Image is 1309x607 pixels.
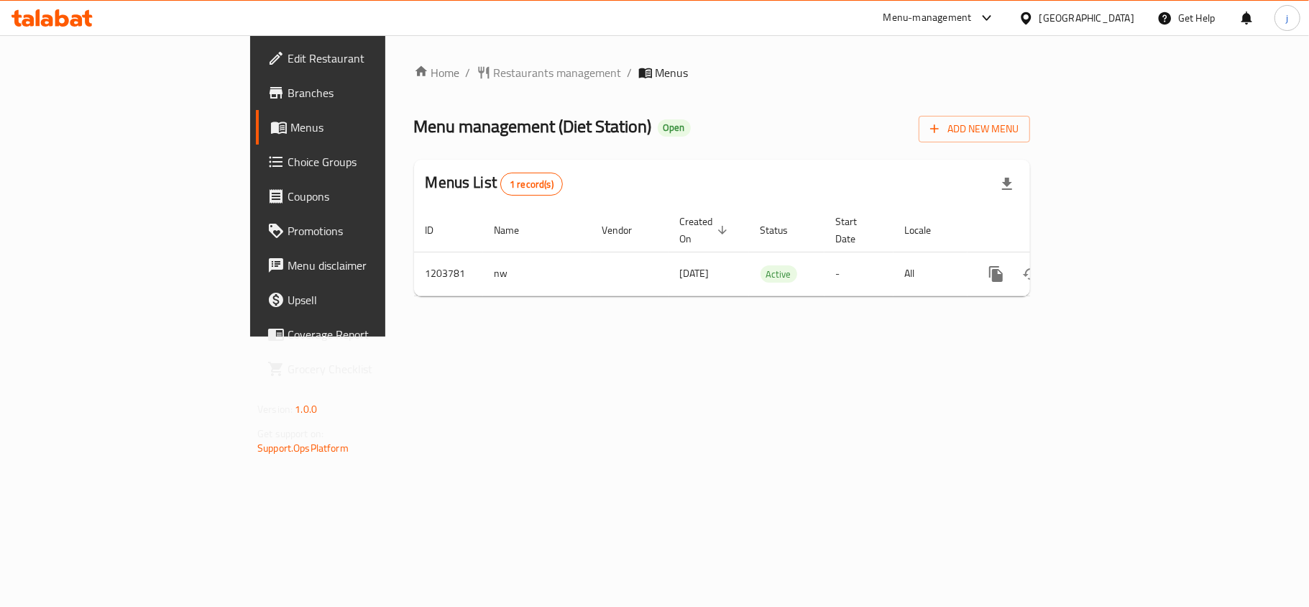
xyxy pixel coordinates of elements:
[905,222,950,239] span: Locale
[414,110,652,142] span: Menu management ( Diet Station )
[1014,257,1048,291] button: Change Status
[295,400,317,419] span: 1.0.0
[256,179,469,214] a: Coupons
[495,222,538,239] span: Name
[288,50,457,67] span: Edit Restaurant
[658,122,691,134] span: Open
[680,264,709,283] span: [DATE]
[288,188,457,205] span: Coupons
[256,41,469,76] a: Edit Restaurant
[894,252,968,296] td: All
[256,317,469,352] a: Coverage Report
[761,222,807,239] span: Status
[288,291,457,309] span: Upsell
[288,84,457,101] span: Branches
[483,252,591,296] td: nw
[656,64,689,81] span: Menus
[680,213,732,247] span: Created On
[500,173,563,196] div: Total records count
[256,110,469,145] a: Menus
[477,64,622,81] a: Restaurants management
[256,214,469,248] a: Promotions
[426,172,563,196] h2: Menus List
[979,257,1014,291] button: more
[257,424,323,443] span: Get support on:
[968,209,1129,252] th: Actions
[256,145,469,179] a: Choice Groups
[288,153,457,170] span: Choice Groups
[256,76,469,110] a: Branches
[761,266,797,283] span: Active
[288,360,457,378] span: Grocery Checklist
[256,352,469,386] a: Grocery Checklist
[1039,10,1134,26] div: [GEOGRAPHIC_DATA]
[288,257,457,274] span: Menu disclaimer
[256,248,469,283] a: Menu disclaimer
[414,209,1129,296] table: enhanced table
[836,213,876,247] span: Start Date
[414,64,1030,81] nav: breadcrumb
[761,265,797,283] div: Active
[825,252,894,296] td: -
[257,439,349,457] a: Support.OpsPlatform
[628,64,633,81] li: /
[501,178,562,191] span: 1 record(s)
[288,326,457,343] span: Coverage Report
[658,119,691,137] div: Open
[256,283,469,317] a: Upsell
[602,222,651,239] span: Vendor
[1286,10,1288,26] span: j
[883,9,972,27] div: Menu-management
[426,222,453,239] span: ID
[919,116,1030,142] button: Add New Menu
[290,119,457,136] span: Menus
[930,120,1019,138] span: Add New Menu
[257,400,293,419] span: Version:
[990,167,1024,201] div: Export file
[494,64,622,81] span: Restaurants management
[288,222,457,239] span: Promotions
